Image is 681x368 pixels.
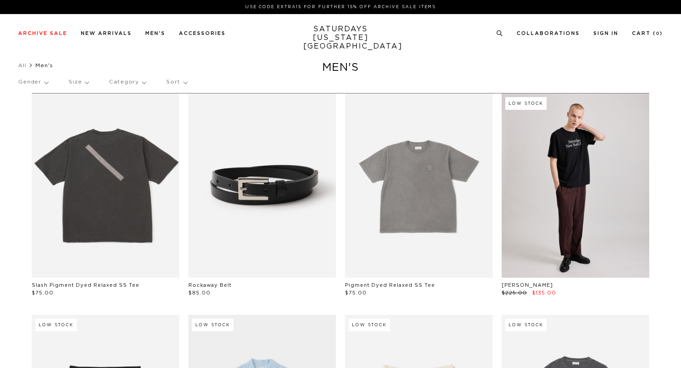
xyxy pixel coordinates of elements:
[69,72,89,93] p: Size
[532,290,556,295] span: $135.00
[188,290,211,295] span: $85.00
[18,31,67,36] a: Archive Sale
[179,31,226,36] a: Accessories
[517,31,580,36] a: Collaborations
[166,72,187,93] p: Sort
[81,31,132,36] a: New Arrivals
[502,290,527,295] span: $225.00
[505,97,547,110] div: Low Stock
[145,31,165,36] a: Men's
[345,290,367,295] span: $75.00
[188,283,232,288] a: Rockaway Belt
[32,290,54,295] span: $75.00
[656,32,660,36] small: 0
[505,319,547,331] div: Low Stock
[502,283,553,288] a: [PERSON_NAME]
[18,63,26,68] a: All
[109,72,146,93] p: Category
[593,31,618,36] a: Sign In
[632,31,663,36] a: Cart (0)
[35,319,77,331] div: Low Stock
[18,72,48,93] p: Gender
[303,25,378,51] a: SATURDAYS[US_STATE][GEOGRAPHIC_DATA]
[349,319,390,331] div: Low Stock
[35,63,53,68] span: Men's
[345,283,435,288] a: Pigment Dyed Relaxed SS Tee
[192,319,233,331] div: Low Stock
[22,4,659,10] p: Use Code EXTRA15 for Further 15% Off Archive Sale Items
[32,283,139,288] a: Slash Pigment Dyed Relaxed SS Tee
